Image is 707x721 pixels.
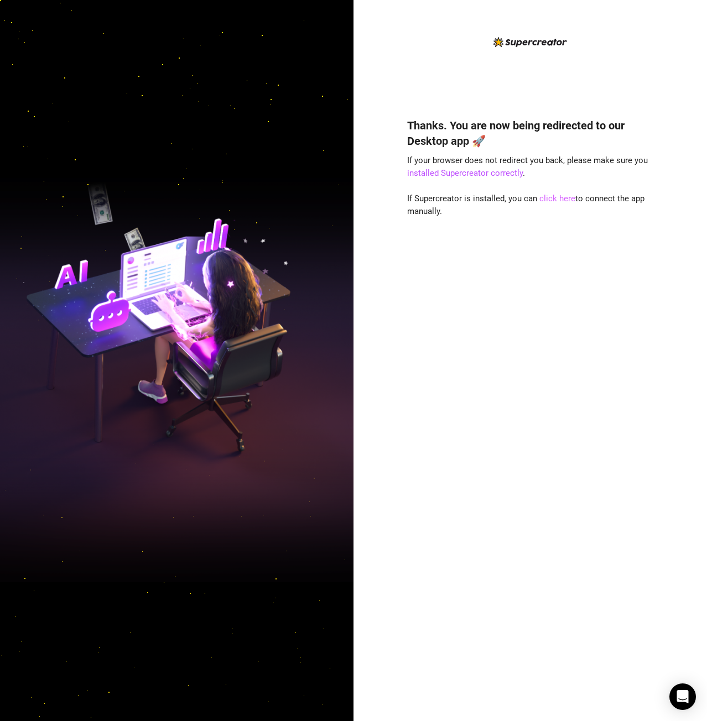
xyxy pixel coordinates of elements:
[493,37,567,47] img: logo-BBDzfeDw.svg
[407,118,654,149] h4: Thanks. You are now being redirected to our Desktop app 🚀
[407,155,648,179] span: If your browser does not redirect you back, please make sure you .
[407,168,523,178] a: installed Supercreator correctly
[669,683,696,710] div: Open Intercom Messenger
[407,194,644,217] span: If Supercreator is installed, you can to connect the app manually.
[539,194,575,203] a: click here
